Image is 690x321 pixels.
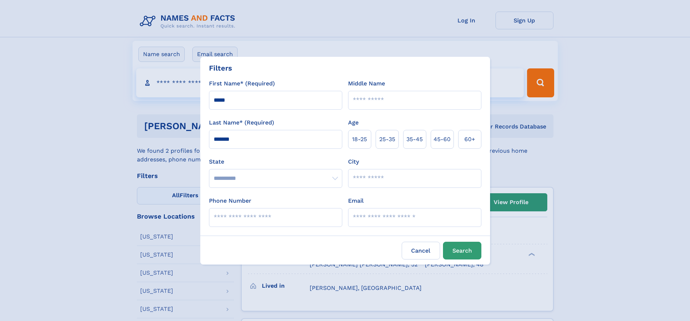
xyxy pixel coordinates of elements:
[209,157,342,166] label: State
[402,242,440,259] label: Cancel
[209,79,275,88] label: First Name* (Required)
[443,242,481,259] button: Search
[379,135,395,144] span: 25‑35
[464,135,475,144] span: 60+
[348,118,359,127] label: Age
[209,197,251,205] label: Phone Number
[348,197,364,205] label: Email
[348,157,359,166] label: City
[209,63,232,73] div: Filters
[352,135,367,144] span: 18‑25
[348,79,385,88] label: Middle Name
[406,135,423,144] span: 35‑45
[209,118,274,127] label: Last Name* (Required)
[434,135,451,144] span: 45‑60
